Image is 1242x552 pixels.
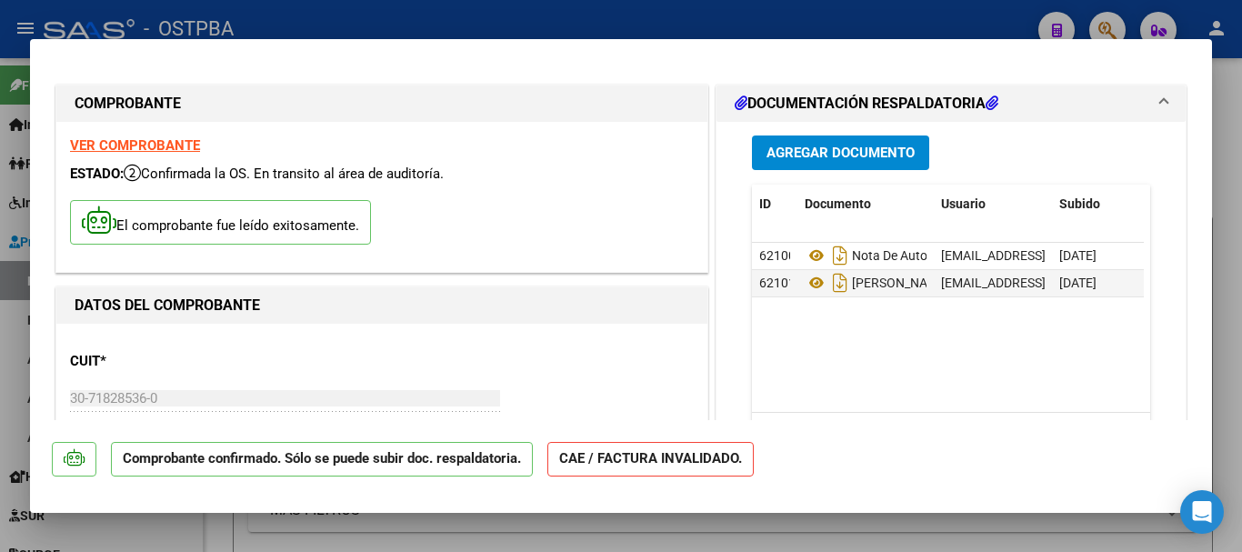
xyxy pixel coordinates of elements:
a: VER COMPROBANTE [70,137,200,154]
span: 62101 [759,276,796,290]
span: [PERSON_NAME] [805,276,949,290]
div: 2 total [752,413,1150,458]
datatable-header-cell: Acción [1143,185,1234,224]
strong: CAE / FACTURA INVALIDADO. [547,442,754,477]
button: Agregar Documento [752,135,929,169]
span: [DATE] [1059,276,1097,290]
span: ID [759,196,771,211]
span: Usuario [941,196,986,211]
p: El comprobante fue leído exitosamente. [70,200,371,245]
i: Descargar documento [828,268,852,297]
span: Documento [805,196,871,211]
mat-expansion-panel-header: DOCUMENTACIÓN RESPALDATORIA [716,85,1186,122]
span: Subido [1059,196,1100,211]
datatable-header-cell: Documento [797,185,934,224]
datatable-header-cell: ID [752,185,797,224]
p: Comprobante confirmado. Sólo se puede subir doc. respaldatoria. [111,442,533,477]
span: ESTADO: [70,166,124,182]
h1: DOCUMENTACIÓN RESPALDATORIA [735,93,998,115]
span: Confirmada la OS. En transito al área de auditoría. [124,166,444,182]
strong: COMPROBANTE [75,95,181,112]
span: 62100 [759,248,796,263]
span: [DATE] [1059,248,1097,263]
div: Open Intercom Messenger [1180,490,1224,534]
span: Nota De Autorizacion [PERSON_NAME] [805,248,1072,263]
i: Descargar documento [828,241,852,270]
strong: DATOS DEL COMPROBANTE [75,296,260,314]
datatable-header-cell: Usuario [934,185,1052,224]
datatable-header-cell: Subido [1052,185,1143,224]
p: CUIT [70,351,257,372]
div: DOCUMENTACIÓN RESPALDATORIA [716,122,1186,499]
span: Agregar Documento [766,146,915,162]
